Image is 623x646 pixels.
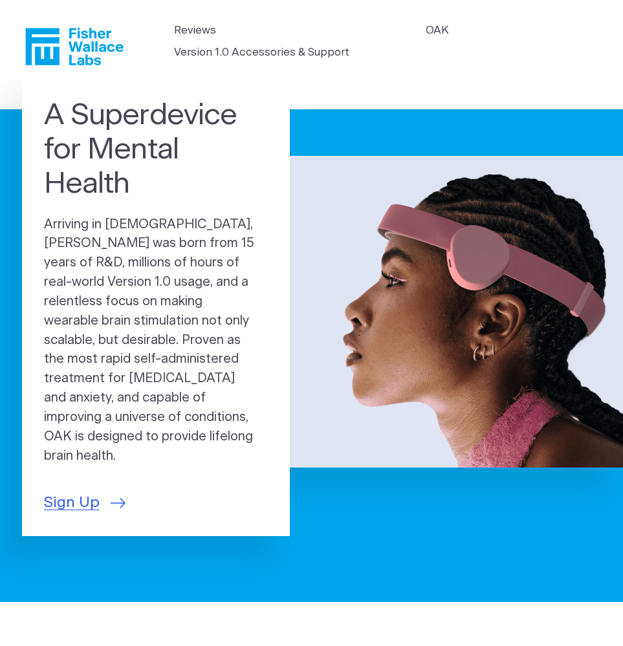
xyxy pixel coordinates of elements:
p: Arriving in [DEMOGRAPHIC_DATA], [PERSON_NAME] was born from 15 years of R&D, millions of hours of... [44,215,268,466]
span: Sign Up [44,491,100,514]
h1: A Superdevice for Mental Health [44,98,268,200]
a: Version 1.0 Accessories & Support [174,44,349,61]
a: Sign Up [44,491,126,514]
a: Fisher Wallace [25,28,124,65]
a: OAK [426,22,449,39]
a: Reviews [174,22,216,39]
